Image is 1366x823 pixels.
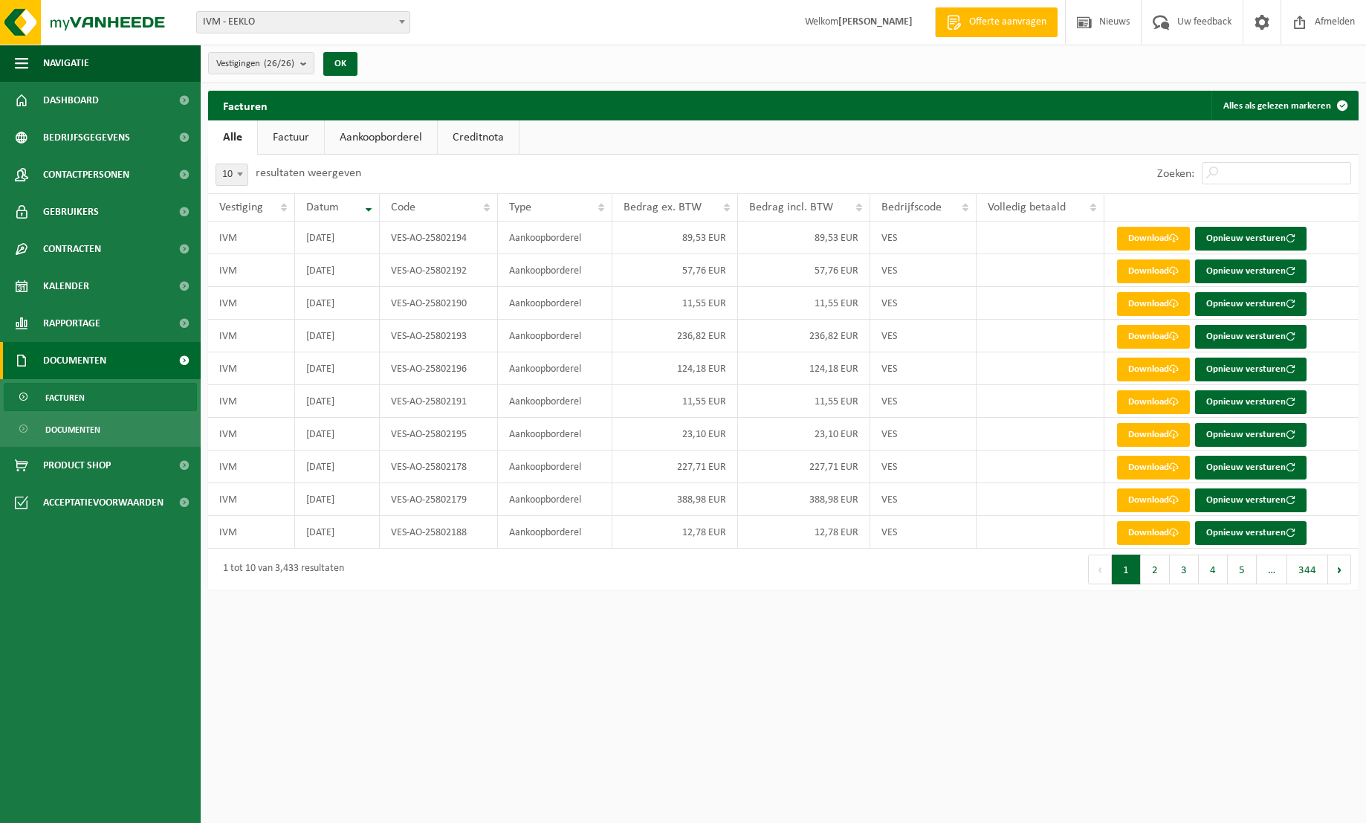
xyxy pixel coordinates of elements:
[216,53,294,75] span: Vestigingen
[380,320,498,352] td: VES-AO-25802193
[738,352,870,385] td: 124,18 EUR
[1112,555,1141,584] button: 1
[295,287,380,320] td: [DATE]
[1195,521,1307,545] button: Opnieuw versturen
[1117,358,1190,381] a: Download
[1195,456,1307,480] button: Opnieuw versturen
[1117,259,1190,283] a: Download
[870,516,977,549] td: VES
[1195,390,1307,414] button: Opnieuw versturen
[295,418,380,451] td: [DATE]
[1211,91,1357,120] button: Alles als gelezen markeren
[256,167,361,179] label: resultaten weergeven
[295,352,380,385] td: [DATE]
[498,418,612,451] td: Aankoopborderel
[216,164,248,186] span: 10
[612,418,738,451] td: 23,10 EUR
[1088,555,1112,584] button: Previous
[612,385,738,418] td: 11,55 EUR
[612,516,738,549] td: 12,78 EUR
[870,287,977,320] td: VES
[1195,227,1307,251] button: Opnieuw versturen
[208,254,295,287] td: IVM
[380,287,498,320] td: VES-AO-25802190
[264,59,294,68] count: (26/26)
[612,254,738,287] td: 57,76 EUR
[738,418,870,451] td: 23,10 EUR
[1117,390,1190,414] a: Download
[380,352,498,385] td: VES-AO-25802196
[208,287,295,320] td: IVM
[870,418,977,451] td: VES
[509,201,531,213] span: Type
[43,268,89,305] span: Kalender
[43,119,130,156] span: Bedrijfsgegevens
[870,483,977,516] td: VES
[870,320,977,352] td: VES
[380,254,498,287] td: VES-AO-25802192
[738,516,870,549] td: 12,78 EUR
[325,120,437,155] a: Aankoopborderel
[498,320,612,352] td: Aankoopborderel
[380,418,498,451] td: VES-AO-25802195
[43,305,100,342] span: Rapportage
[216,556,344,583] div: 1 tot 10 van 3,433 resultaten
[1117,292,1190,316] a: Download
[43,447,111,484] span: Product Shop
[612,320,738,352] td: 236,82 EUR
[498,451,612,483] td: Aankoopborderel
[988,201,1066,213] span: Volledig betaald
[196,11,410,33] span: IVM - EEKLO
[1141,555,1170,584] button: 2
[738,320,870,352] td: 236,82 EUR
[295,320,380,352] td: [DATE]
[208,516,295,549] td: IVM
[1199,555,1228,584] button: 4
[380,516,498,549] td: VES-AO-25802188
[43,230,101,268] span: Contracten
[208,52,314,74] button: Vestigingen(26/26)
[380,385,498,418] td: VES-AO-25802191
[1257,555,1287,584] span: …
[498,385,612,418] td: Aankoopborderel
[1195,423,1307,447] button: Opnieuw versturen
[43,484,164,521] span: Acceptatievoorwaarden
[612,483,738,516] td: 388,98 EUR
[45,416,100,444] span: Documenten
[1287,555,1328,584] button: 344
[1195,488,1307,512] button: Opnieuw versturen
[1195,292,1307,316] button: Opnieuw versturen
[612,352,738,385] td: 124,18 EUR
[258,120,324,155] a: Factuur
[208,385,295,418] td: IVM
[612,222,738,254] td: 89,53 EUR
[306,201,339,213] span: Datum
[208,120,257,155] a: Alle
[1117,423,1190,447] a: Download
[208,222,295,254] td: IVM
[43,193,99,230] span: Gebruikers
[4,415,197,443] a: Documenten
[208,320,295,352] td: IVM
[43,342,106,379] span: Documenten
[43,156,129,193] span: Contactpersonen
[380,451,498,483] td: VES-AO-25802178
[208,418,295,451] td: IVM
[738,451,870,483] td: 227,71 EUR
[498,222,612,254] td: Aankoopborderel
[838,16,913,28] strong: [PERSON_NAME]
[1228,555,1257,584] button: 5
[1117,488,1190,512] a: Download
[295,516,380,549] td: [DATE]
[380,222,498,254] td: VES-AO-25802194
[295,385,380,418] td: [DATE]
[295,254,380,287] td: [DATE]
[1117,456,1190,480] a: Download
[1117,521,1190,545] a: Download
[216,164,247,185] span: 10
[208,352,295,385] td: IVM
[881,201,942,213] span: Bedrijfscode
[45,384,85,412] span: Facturen
[391,201,415,213] span: Code
[738,385,870,418] td: 11,55 EUR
